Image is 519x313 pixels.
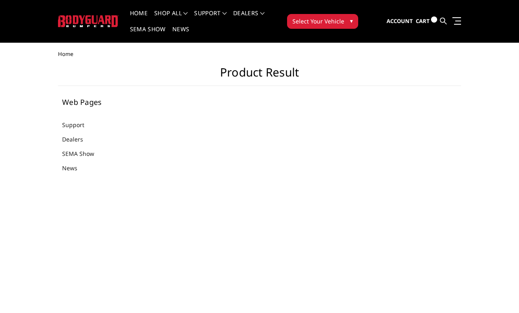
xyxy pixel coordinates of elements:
[130,26,166,42] a: SEMA Show
[416,10,437,32] a: Cart
[62,121,95,129] a: Support
[58,50,73,58] span: Home
[350,16,353,25] span: ▾
[62,135,93,144] a: Dealers
[287,14,358,29] button: Select Your Vehicle
[58,15,118,27] img: BODYGUARD BUMPERS
[387,17,413,25] span: Account
[292,17,344,26] span: Select Your Vehicle
[62,164,88,172] a: News
[62,98,155,106] h5: Web Pages
[387,10,413,32] a: Account
[416,17,430,25] span: Cart
[154,10,188,26] a: shop all
[62,149,104,158] a: SEMA Show
[130,10,148,26] a: Home
[233,10,264,26] a: Dealers
[58,65,461,86] h1: Product Result
[194,10,227,26] a: Support
[172,26,189,42] a: News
